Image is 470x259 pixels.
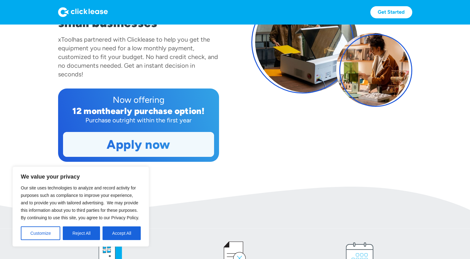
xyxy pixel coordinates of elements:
[21,226,60,240] button: Customize
[103,226,141,240] button: Accept All
[63,226,100,240] button: Reject All
[72,106,111,116] div: 12 month
[111,106,204,116] div: early purchase option!
[58,36,73,43] div: xTool
[58,7,108,17] img: Logo
[12,166,149,247] div: We value your privacy
[21,173,141,180] p: We value your privacy
[58,36,218,78] div: has partnered with Clicklease to help you get the equipment you need for a low monthly payment, c...
[370,6,412,18] a: Get Started
[63,93,214,106] div: Now offering
[63,132,214,157] a: Apply now
[21,185,139,220] span: Our site uses technologies to analyze and record activity for purposes such as compliance to impr...
[63,116,214,125] div: Purchase outright within the first year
